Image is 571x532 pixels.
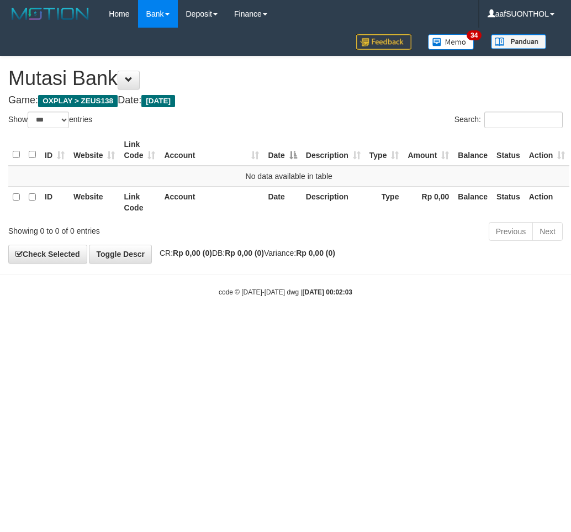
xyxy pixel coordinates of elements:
[119,134,160,166] th: Link Code: activate to sort column ascending
[365,134,404,166] th: Type: activate to sort column ascending
[8,245,87,264] a: Check Selected
[302,134,365,166] th: Description: activate to sort column ascending
[160,186,263,218] th: Account
[8,67,563,89] h1: Mutasi Bank
[40,134,69,166] th: ID: activate to sort column ascending
[225,249,264,257] strong: Rp 0,00 (0)
[525,134,570,166] th: Action: activate to sort column ascending
[154,249,335,257] span: CR: DB: Variance:
[428,34,474,50] img: Button%20Memo.svg
[484,112,563,128] input: Search:
[453,134,492,166] th: Balance
[263,134,301,166] th: Date: activate to sort column descending
[8,221,230,236] div: Showing 0 to 0 of 0 entries
[403,134,453,166] th: Amount: activate to sort column ascending
[69,186,119,218] th: Website
[160,134,263,166] th: Account: activate to sort column ascending
[89,245,152,264] a: Toggle Descr
[454,112,563,128] label: Search:
[356,34,411,50] img: Feedback.jpg
[8,166,569,187] td: No data available in table
[8,95,563,106] h4: Game: Date:
[489,222,533,241] a: Previous
[8,112,92,128] label: Show entries
[303,288,352,296] strong: [DATE] 00:02:03
[403,186,453,218] th: Rp 0,00
[302,186,365,218] th: Description
[420,28,483,56] a: 34
[173,249,212,257] strong: Rp 0,00 (0)
[38,95,118,107] span: OXPLAY > ZEUS138
[141,95,175,107] span: [DATE]
[491,34,546,49] img: panduan.png
[8,6,92,22] img: MOTION_logo.png
[28,112,69,128] select: Showentries
[40,186,69,218] th: ID
[119,186,160,218] th: Link Code
[263,186,301,218] th: Date
[219,288,352,296] small: code © [DATE]-[DATE] dwg |
[365,186,404,218] th: Type
[525,186,570,218] th: Action
[453,186,492,218] th: Balance
[467,30,482,40] span: 34
[492,134,525,166] th: Status
[69,134,119,166] th: Website: activate to sort column ascending
[296,249,335,257] strong: Rp 0,00 (0)
[532,222,563,241] a: Next
[492,186,525,218] th: Status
